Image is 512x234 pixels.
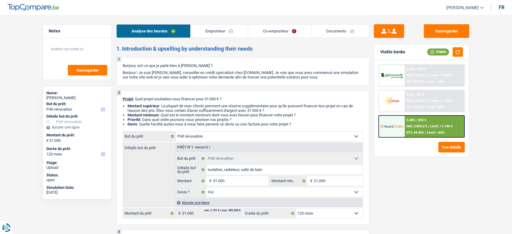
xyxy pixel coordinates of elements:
span: / [425,80,426,84]
a: Emprunteur [191,25,248,38]
span: Limit: >1.100 € [430,99,453,103]
span: Devis [128,122,137,126]
span: / [425,131,426,135]
span: DTI: 44.49% [407,131,424,135]
div: 8.24% | 375 € [407,67,426,71]
a: Co-emprunteur [248,25,311,38]
label: Devis ? [176,187,206,197]
img: AlphaCredit [381,72,403,79]
div: Name: [46,91,108,95]
span: / [428,99,429,103]
h2: 1. Introduction & upselling by understanding their needs [116,45,369,52]
li: : Dans quel ordre pouvons-nous prioriser vos projets ? [128,117,363,122]
label: Montant [176,176,206,186]
span: / [425,105,426,109]
button: Sauvegarder [424,24,469,38]
span: / [428,124,429,128]
span: / [428,73,429,77]
div: Ajouter une ligne [175,198,363,207]
div: Détails but du prêt [46,114,108,119]
span: Limit: <65% [427,80,445,84]
span: NAI: 2 054,4 € [407,124,427,128]
li: : Quel est le montant minimum dont vous avez besoin pour financer votre projet ? [128,113,363,117]
div: open [46,178,108,182]
span: DTI: 43.11% [407,80,424,84]
strong: Montant minimum [128,113,159,117]
strong: Priorité [128,117,140,122]
span: Projet [123,97,133,101]
span: Sauvegarder [76,68,99,72]
label: Montant du prêt [123,209,175,218]
img: Cofidis [381,95,403,106]
img: Record Credits [381,121,403,132]
button: See details [438,142,465,152]
label: But du prêt: [46,102,107,106]
a: [PERSON_NAME] [441,3,484,13]
div: Viable [427,48,449,55]
span: Limit: >1.746 € [430,124,453,128]
div: Viable banks [380,49,405,55]
div: 9.9% | 401 € [407,93,424,97]
div: Status: [46,173,108,178]
span: Limit: <65% [427,131,445,135]
li: : La plupart de mes clients prennent une réserve supplémentaire pour qu'ils puissent financer leu... [128,104,363,113]
div: Upload [46,165,108,170]
span: € [175,209,182,218]
a: Analyse des besoins [117,25,190,38]
div: [DATE] [46,190,108,195]
div: Stage: [46,160,108,165]
span: € [206,176,213,186]
label: But du prêt [123,132,176,141]
p: Bonjour ! Je suis [PERSON_NAME], conseiller en crédit spécialisé chez [DOMAIN_NAME]. Je vois que ... [123,70,363,79]
img: TopCompare Logo [8,4,59,11]
span: NAI: 2 420,3 € [407,99,427,103]
p: : Quel projet souhaitez-vous financer pour 31 000 € ? [123,97,363,101]
a: Documents [311,25,369,38]
p: Bonjour, est-ce que je parle bien à [PERSON_NAME] ? [123,63,363,68]
div: min: 3.701 € / max: 400.000 € [204,209,241,212]
label: Montant du prêt: [46,133,107,138]
div: Simulation Date: [46,185,108,190]
strong: Montant supérieur [128,104,159,108]
span: [PERSON_NAME] [446,5,479,10]
span: Limit: >1.000 € [430,73,453,77]
li: : Quelle facilité auriez-vous à nous faire parvenir un devis ou une facture pour votre projet ? [128,122,363,126]
div: Prêt n°1 [176,145,212,149]
span: € [46,138,48,143]
label: Détails but du prêt [176,165,206,175]
span: € [307,176,314,186]
h5: Notes [49,28,105,34]
div: 1 [117,57,121,62]
span: DTI: 41.47% [407,105,424,109]
label: Durée du prêt: [46,146,107,151]
div: 5.38% | 333 € [407,118,426,122]
div: Ajouter une ligne [46,125,108,129]
label: Montant min. [270,176,307,186]
button: Sauvegarder [68,65,107,75]
span: NAI: 2 228,8 € [407,73,427,77]
label: But du prêt [176,154,206,163]
span: - Priorité 1 [193,146,211,149]
label: Durée du prêt: [244,209,296,218]
div: 2 [117,91,121,95]
span: Limit: <60% [427,105,445,109]
div: [PERSON_NAME] [46,95,108,100]
div: fr [499,5,504,10]
label: Détails but du prêt [123,143,175,150]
